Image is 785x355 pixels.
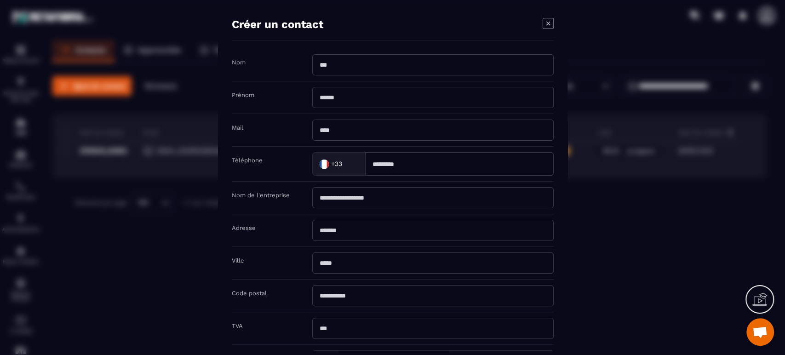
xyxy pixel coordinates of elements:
label: Nom [232,59,246,66]
label: Code postal [232,290,267,297]
label: Téléphone [232,157,263,164]
label: Nom de l'entreprise [232,192,290,199]
img: Country Flag [315,155,333,173]
h4: Créer un contact [232,18,323,31]
div: Ouvrir le chat [746,318,774,346]
label: Prénom [232,92,254,98]
input: Search for option [344,157,355,171]
span: +33 [331,159,342,168]
div: Search for option [312,152,365,176]
label: TVA [232,322,243,329]
label: Mail [232,124,243,131]
label: Adresse [232,224,256,231]
label: Ville [232,257,244,264]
